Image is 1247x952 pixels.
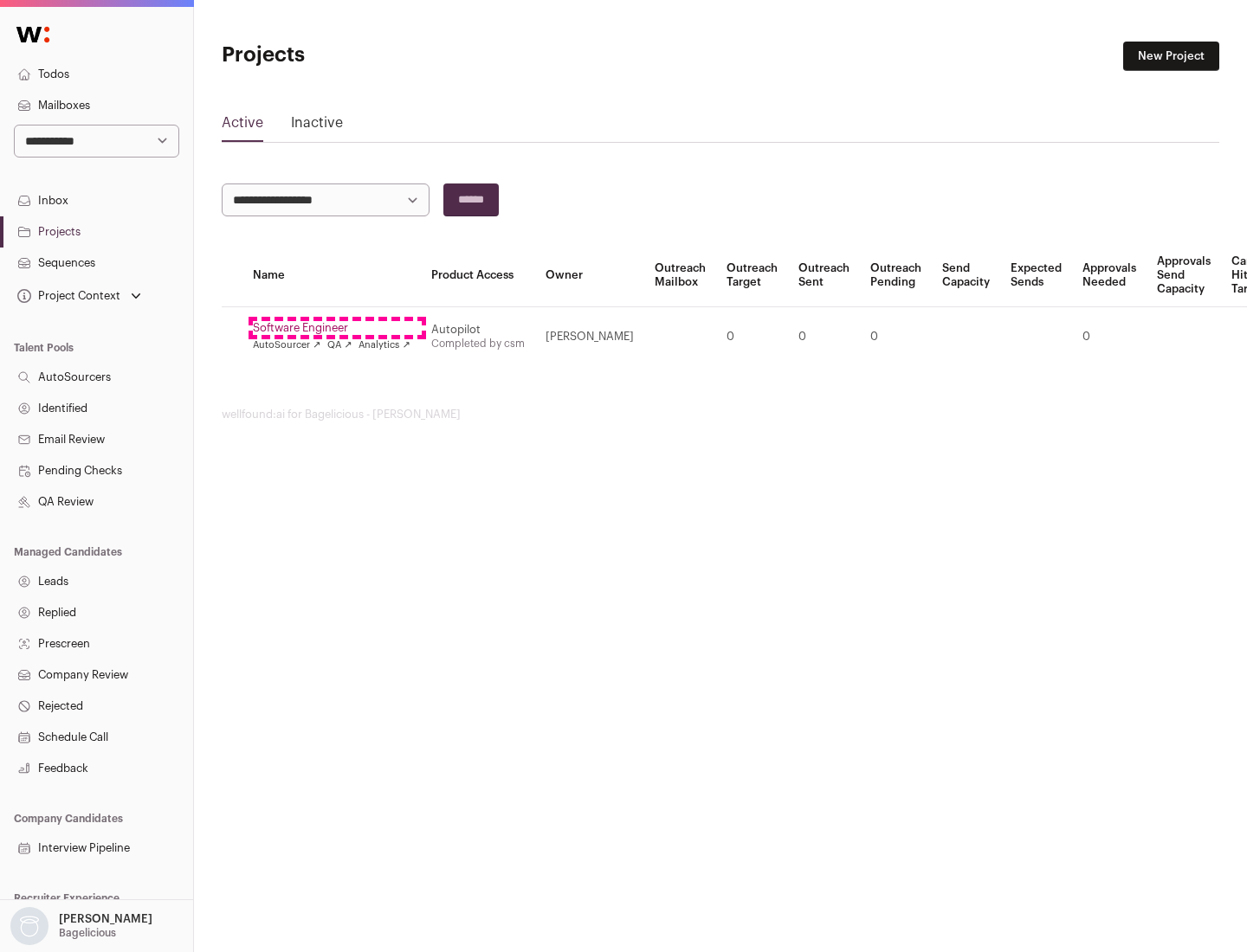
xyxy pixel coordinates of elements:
[253,338,320,352] a: AutoSourcer ↗
[327,338,352,352] a: QA ↗
[222,408,1219,421] footer: wellfound:ai for Bagelicious - [PERSON_NAME]
[10,907,48,945] img: nopic.png
[716,244,788,307] th: Outreach Target
[59,912,152,926] p: [PERSON_NAME]
[788,244,860,307] th: Outreach Sent
[222,42,554,69] h1: Projects
[222,113,263,140] a: Active
[1147,244,1221,307] th: Approvals Send Capacity
[1072,244,1147,307] th: Approvals Needed
[860,307,932,367] td: 0
[1123,42,1219,71] a: New Project
[535,307,644,367] td: [PERSON_NAME]
[421,244,535,307] th: Product Access
[644,244,716,307] th: Outreach Mailbox
[14,284,145,308] button: Open dropdown
[431,323,525,337] div: Autopilot
[59,926,116,940] p: Bagelicious
[535,244,644,307] th: Owner
[253,321,410,335] a: Software Engineer
[359,338,410,352] a: Analytics ↗
[1072,307,1147,367] td: 0
[788,307,860,367] td: 0
[7,907,156,945] button: Open dropdown
[7,17,59,52] img: Wellfound
[14,289,120,303] div: Project Context
[291,113,343,140] a: Inactive
[431,338,525,349] a: Completed by csm
[242,244,421,307] th: Name
[716,307,788,367] td: 0
[860,244,932,307] th: Outreach Pending
[1000,244,1072,307] th: Expected Sends
[932,244,1000,307] th: Send Capacity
